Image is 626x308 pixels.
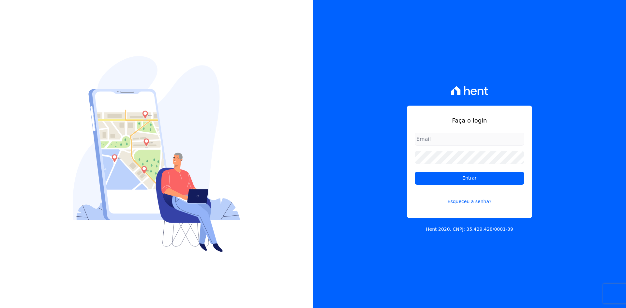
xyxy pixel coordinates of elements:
img: Login [73,56,240,252]
input: Email [415,133,524,146]
h1: Faça o login [415,116,524,125]
input: Entrar [415,172,524,185]
p: Hent 2020. CNPJ: 35.429.428/0001-39 [426,226,513,233]
a: Esqueceu a senha? [415,190,524,205]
